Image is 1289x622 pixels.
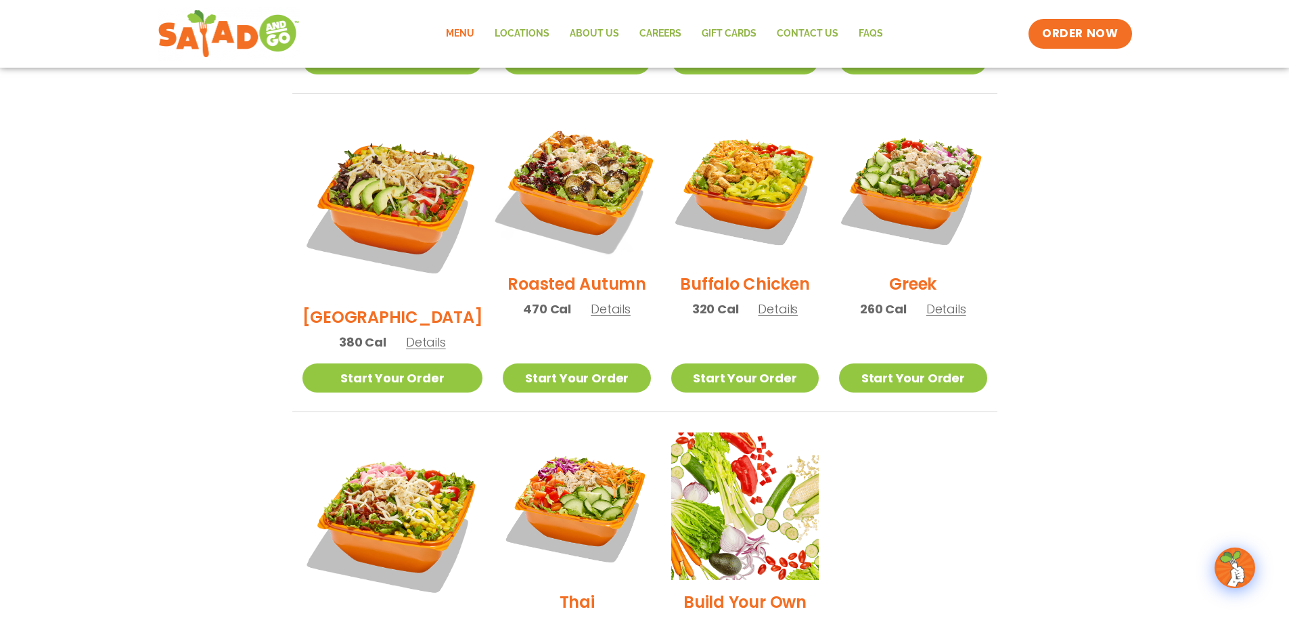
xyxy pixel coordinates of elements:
[490,102,663,275] img: Product photo for Roasted Autumn Salad
[680,272,809,296] h2: Buffalo Chicken
[889,272,936,296] h2: Greek
[436,18,893,49] nav: Menu
[503,432,650,580] img: Product photo for Thai Salad
[560,590,595,614] h2: Thai
[503,363,650,393] a: Start Your Order
[1042,26,1118,42] span: ORDER NOW
[484,18,560,49] a: Locations
[839,363,987,393] a: Start Your Order
[1216,549,1254,587] img: wpChatIcon
[302,305,483,329] h2: [GEOGRAPHIC_DATA]
[683,590,807,614] h2: Build Your Own
[523,300,571,318] span: 470 Cal
[591,301,631,317] span: Details
[926,301,966,317] span: Details
[758,301,798,317] span: Details
[339,333,386,351] span: 380 Cal
[671,114,819,262] img: Product photo for Buffalo Chicken Salad
[767,18,849,49] a: Contact Us
[436,18,484,49] a: Menu
[671,363,819,393] a: Start Your Order
[507,272,646,296] h2: Roasted Autumn
[560,18,629,49] a: About Us
[629,18,692,49] a: Careers
[692,18,767,49] a: GIFT CARDS
[671,432,819,580] img: Product photo for Build Your Own
[1028,19,1131,49] a: ORDER NOW
[158,7,300,61] img: new-SAG-logo-768×292
[849,18,893,49] a: FAQs
[406,334,446,351] span: Details
[302,363,483,393] a: Start Your Order
[839,114,987,262] img: Product photo for Greek Salad
[860,300,907,318] span: 260 Cal
[692,300,739,318] span: 320 Cal
[302,432,483,613] img: Product photo for Jalapeño Ranch Salad
[302,114,483,295] img: Product photo for BBQ Ranch Salad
